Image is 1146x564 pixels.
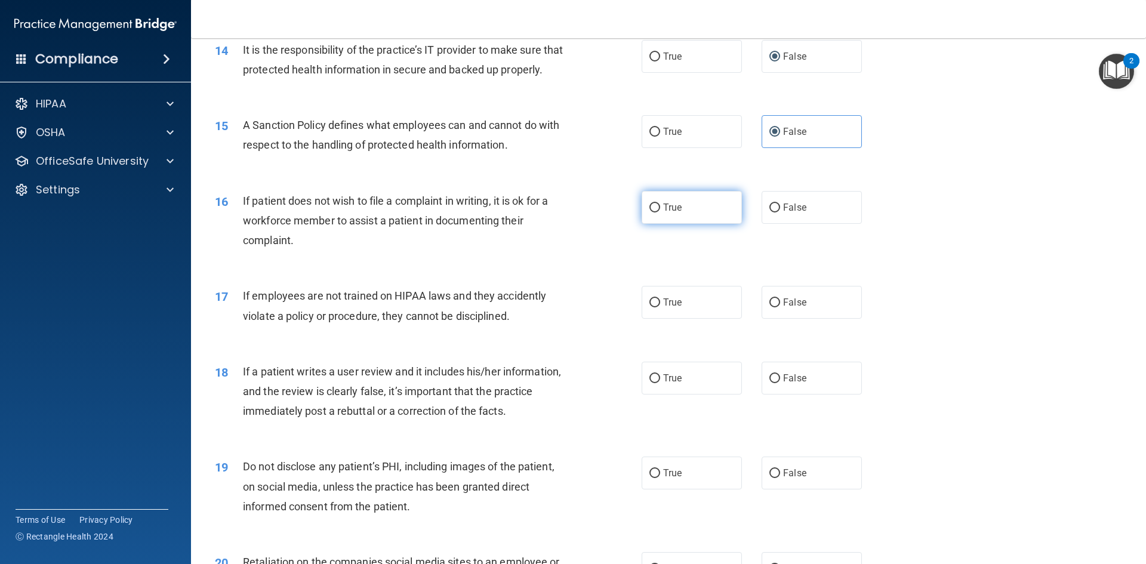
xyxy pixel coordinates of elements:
a: OSHA [14,125,174,140]
input: False [769,128,780,137]
input: False [769,469,780,478]
iframe: Drift Widget Chat Controller [1086,482,1132,527]
span: True [663,126,682,137]
span: 15 [215,119,228,133]
span: True [663,372,682,384]
span: True [663,467,682,479]
span: If a patient writes a user review and it includes his/her information, and the review is clearly ... [243,365,561,417]
span: It is the responsibility of the practice’s IT provider to make sure that protected health informa... [243,44,563,76]
a: Privacy Policy [79,514,133,526]
input: True [649,204,660,212]
span: Ⓒ Rectangle Health 2024 [16,531,113,543]
img: PMB logo [14,13,177,36]
span: True [663,51,682,62]
a: Terms of Use [16,514,65,526]
span: If employees are not trained on HIPAA laws and they accidently violate a policy or procedure, the... [243,289,546,322]
input: False [769,53,780,61]
h4: Compliance [35,51,118,67]
span: False [783,372,806,384]
p: HIPAA [36,97,66,111]
span: 19 [215,460,228,474]
span: False [783,126,806,137]
p: Settings [36,183,80,197]
span: 14 [215,44,228,58]
span: Do not disclose any patient’s PHI, including images of the patient, on social media, unless the p... [243,460,554,512]
span: True [663,202,682,213]
span: 18 [215,365,228,380]
a: HIPAA [14,97,174,111]
span: 17 [215,289,228,304]
input: False [769,204,780,212]
span: False [783,51,806,62]
span: If patient does not wish to file a complaint in writing, it is ok for a workforce member to assis... [243,195,548,246]
input: True [649,298,660,307]
span: False [783,467,806,479]
span: A Sanction Policy defines what employees can and cannot do with respect to the handling of protec... [243,119,559,151]
span: 16 [215,195,228,209]
input: True [649,469,660,478]
input: False [769,374,780,383]
span: False [783,297,806,308]
p: OfficeSafe University [36,154,149,168]
input: True [649,53,660,61]
button: Open Resource Center, 2 new notifications [1099,54,1134,89]
p: OSHA [36,125,66,140]
a: Settings [14,183,174,197]
div: 2 [1129,61,1133,76]
a: OfficeSafe University [14,154,174,168]
span: True [663,297,682,308]
input: False [769,298,780,307]
input: True [649,374,660,383]
input: True [649,128,660,137]
span: False [783,202,806,213]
